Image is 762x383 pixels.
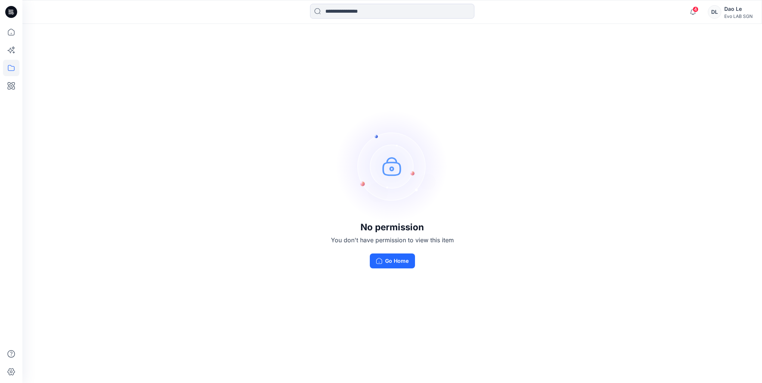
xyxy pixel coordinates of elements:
button: Go Home [370,253,415,268]
img: no-perm.svg [336,110,448,222]
div: DL [708,5,721,19]
div: Evo LAB SGN [724,13,753,19]
div: Dao Le [724,4,753,13]
p: You don't have permission to view this item [331,236,454,245]
h3: No permission [331,222,454,233]
span: 4 [693,6,698,12]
